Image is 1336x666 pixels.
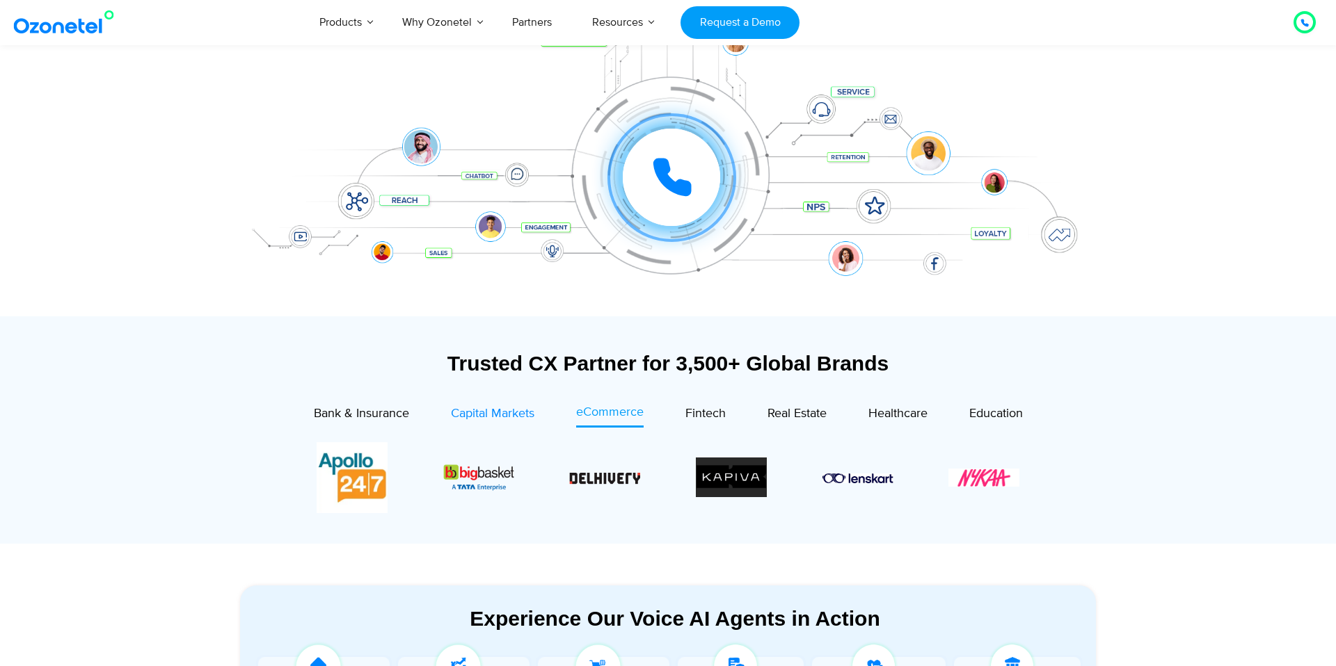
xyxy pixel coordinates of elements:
a: Education [969,403,1023,428]
span: Healthcare [868,406,928,421]
a: Request a Demo [681,6,800,39]
span: Fintech [685,406,726,421]
span: Education [969,406,1023,421]
a: Healthcare [868,403,928,428]
span: Real Estate [768,406,827,421]
span: Capital Markets [451,406,534,421]
span: eCommerce [576,405,644,420]
a: Fintech [685,403,726,428]
div: Image Carousel [317,442,1019,513]
a: Capital Markets [451,403,534,428]
a: Bank & Insurance [314,403,409,428]
span: Bank & Insurance [314,406,409,421]
a: Real Estate [768,403,827,428]
div: Experience Our Voice AI Agents in Action [254,606,1096,631]
div: Trusted CX Partner for 3,500+ Global Brands [240,351,1096,375]
a: eCommerce [576,403,644,428]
